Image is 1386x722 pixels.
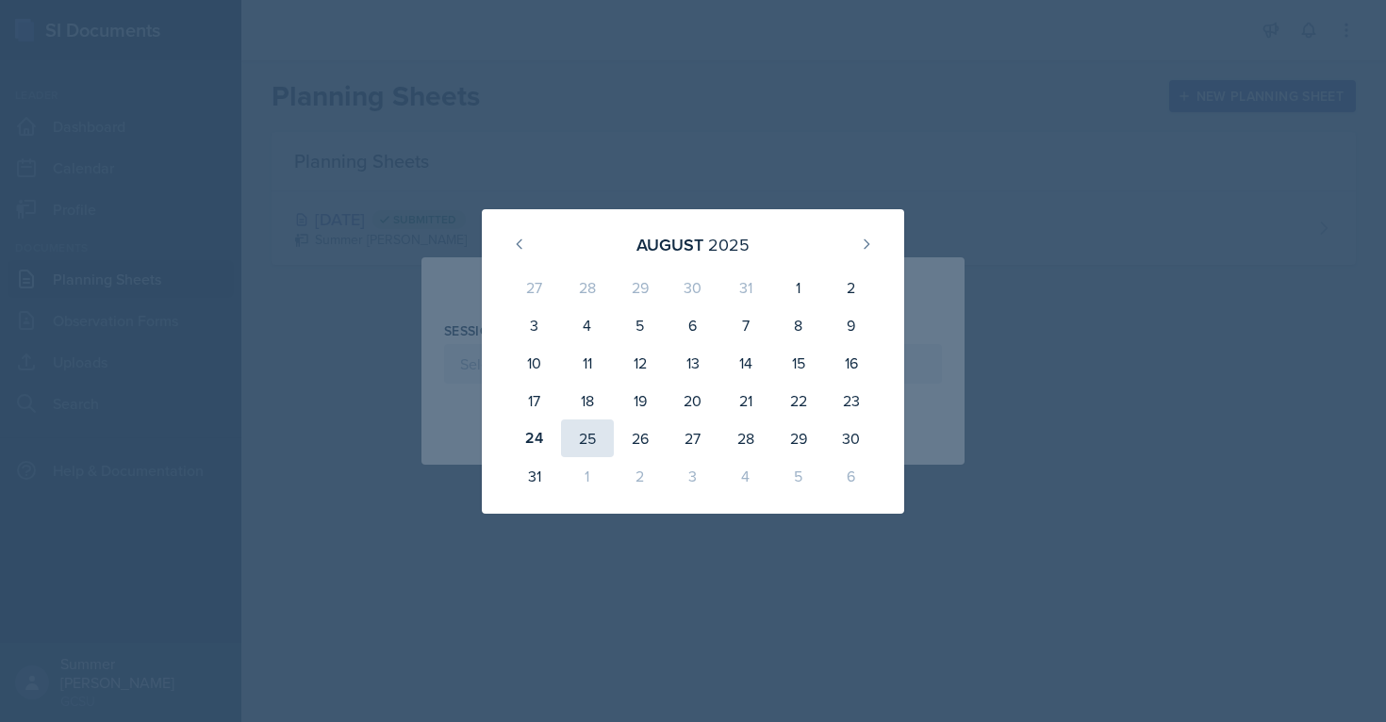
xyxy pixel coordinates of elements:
div: 2025 [708,232,750,257]
div: 9 [825,306,878,344]
div: 19 [614,382,667,419]
div: 28 [561,269,614,306]
div: 22 [772,382,825,419]
div: 23 [825,382,878,419]
div: 29 [772,419,825,457]
div: 21 [719,382,772,419]
div: 11 [561,344,614,382]
div: 24 [508,419,561,457]
div: 4 [561,306,614,344]
div: 13 [667,344,719,382]
div: 5 [772,457,825,495]
div: 7 [719,306,772,344]
div: 28 [719,419,772,457]
div: 31 [719,269,772,306]
div: 25 [561,419,614,457]
div: 6 [825,457,878,495]
div: 17 [508,382,561,419]
div: 18 [561,382,614,419]
div: 12 [614,344,667,382]
div: 2 [614,457,667,495]
div: 6 [667,306,719,344]
div: 30 [667,269,719,306]
div: 20 [667,382,719,419]
div: 16 [825,344,878,382]
div: 31 [508,457,561,495]
div: 27 [667,419,719,457]
div: 10 [508,344,561,382]
div: 30 [825,419,878,457]
div: 3 [508,306,561,344]
div: 5 [614,306,667,344]
div: 26 [614,419,667,457]
div: 8 [772,306,825,344]
div: 2 [825,269,878,306]
div: 29 [614,269,667,306]
div: 1 [772,269,825,306]
div: 27 [508,269,561,306]
div: 3 [667,457,719,495]
div: 1 [561,457,614,495]
div: 4 [719,457,772,495]
div: August [636,232,703,257]
div: 15 [772,344,825,382]
div: 14 [719,344,772,382]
